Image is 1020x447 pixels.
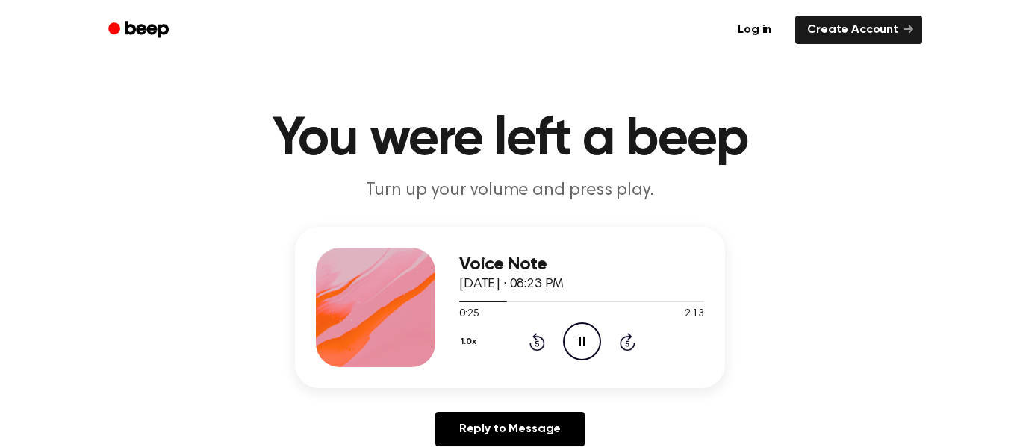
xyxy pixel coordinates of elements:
p: Turn up your volume and press play. [223,178,797,203]
span: 2:13 [685,307,704,322]
h3: Voice Note [459,254,704,275]
h1: You were left a beep [128,113,892,166]
a: Log in [723,13,786,47]
button: 1.0x [459,329,482,354]
a: Create Account [795,16,922,44]
span: [DATE] · 08:23 PM [459,278,564,291]
a: Reply to Message [435,412,585,446]
span: 0:25 [459,307,479,322]
a: Beep [98,16,182,45]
